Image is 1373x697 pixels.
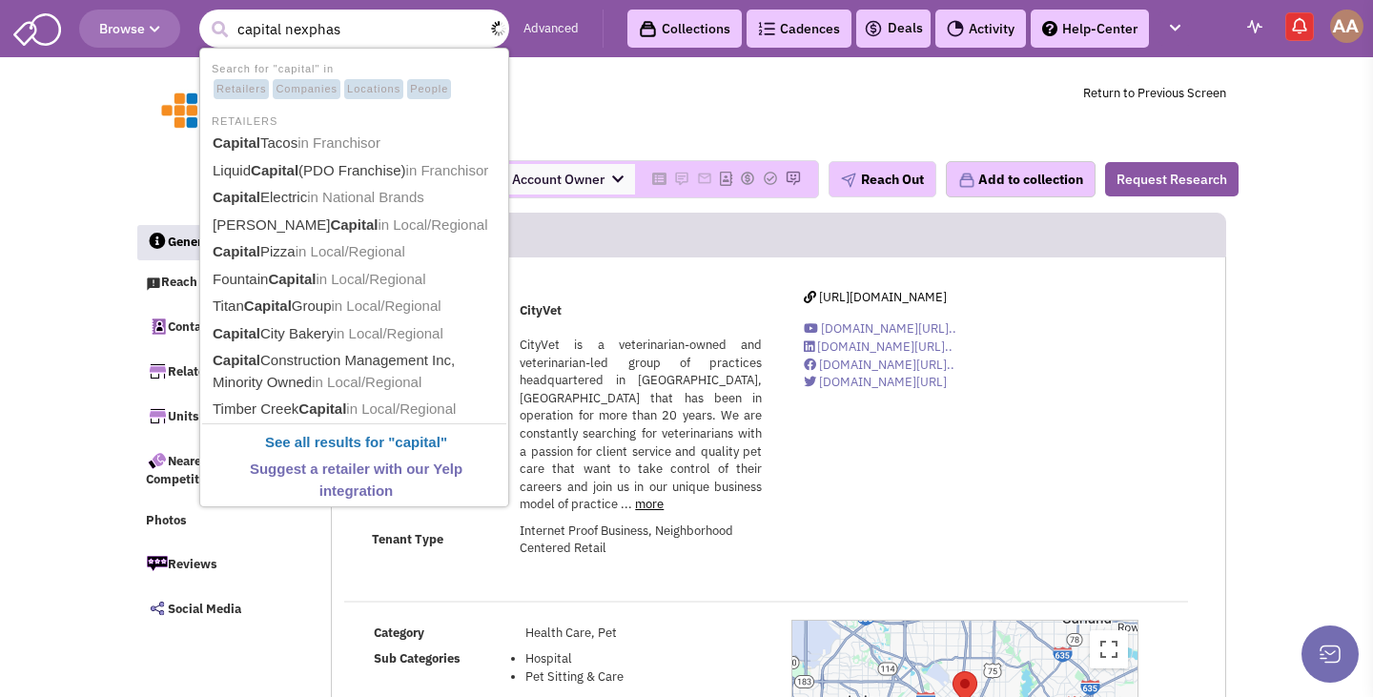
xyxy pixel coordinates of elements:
b: Capital [213,243,260,259]
a: Collections [627,10,742,48]
a: Reviews [136,543,291,584]
img: Please add to your accounts [697,171,712,186]
b: Capital [244,297,292,314]
a: CapitalPizzain Local/Regional [207,239,505,265]
a: [DOMAIN_NAME][URL].. [804,338,953,355]
span: in Franchisor [297,134,380,151]
span: in Local/Regional [296,243,405,259]
a: General Info [137,225,292,261]
b: Capital [213,189,260,205]
span: in Local/Regional [346,400,456,417]
b: Capital [251,162,298,178]
img: Please add to your accounts [740,171,755,186]
b: Capital [213,325,260,341]
a: Photos [136,503,291,540]
b: Suggest a retailer with our Yelp integration [250,461,462,499]
span: [DOMAIN_NAME][URL].. [817,338,953,355]
a: [DOMAIN_NAME][URL].. [804,357,954,373]
input: Search [199,10,509,48]
a: CapitalCity Bakeryin Local/Regional [207,321,505,347]
b: Tenant Type [372,531,443,547]
a: CapitalTacosin Franchisor [207,131,505,156]
a: Units [136,396,291,436]
span: in Local/Regional [378,216,487,233]
span: Retailers [214,79,269,100]
img: Please add to your accounts [674,171,689,186]
a: Social Media [136,588,291,628]
img: icon-collection-lavender.png [958,172,975,189]
a: Return to Previous Screen [1083,85,1226,101]
a: CapitalConstruction Management Inc, Minority Ownedin Local/Regional [207,348,505,395]
span: [URL][DOMAIN_NAME] [819,289,947,305]
a: Related Companies [136,351,291,391]
a: more [635,496,664,512]
b: Capital [268,271,316,287]
span: Companies [273,79,340,100]
a: CapitalElectricin National Brands [207,185,505,211]
a: Deals [864,17,923,40]
img: icon-collection-lavender-black.svg [639,20,657,38]
a: See all results for "capital" [207,430,505,456]
span: in Local/Regional [332,297,441,314]
b: Capital [330,216,378,233]
img: icon-deals.svg [864,17,883,40]
a: [DOMAIN_NAME][URL] [804,374,947,390]
b: CityVet [520,302,562,318]
b: Capital [213,352,260,368]
a: Cadences [747,10,851,48]
li: RETAILERS [202,110,506,130]
img: Abe Arteaga [1330,10,1363,43]
li: Hospital [525,650,762,668]
span: People [407,79,451,100]
li: Pet Sitting & Care [525,668,762,687]
a: Help-Center [1031,10,1149,48]
a: [DOMAIN_NAME][URL].. [804,320,956,337]
span: [DOMAIN_NAME][URL].. [821,320,956,337]
span: in Franchisor [406,162,489,178]
img: SmartAdmin [13,10,61,46]
span: in Local/Regional [334,325,443,341]
img: plane.png [841,173,856,188]
b: See all results for " " [265,434,447,450]
a: TitanCapitalGroupin Local/Regional [207,294,505,319]
span: in Local/Regional [312,374,421,390]
a: LiquidCapital(PDO Franchise)in Franchisor [207,158,505,184]
img: help.png [1042,21,1057,36]
a: Advanced [523,20,579,38]
b: Capital [213,134,260,151]
img: Activity.png [947,20,964,37]
span: in National Brands [307,189,424,205]
a: [PERSON_NAME]Capitalin Local/Regional [207,213,505,238]
span: Locations [344,79,403,100]
a: Activity [935,10,1026,48]
td: Health Care, Pet [522,620,767,646]
a: FountainCapitalin Local/Regional [207,267,505,293]
a: Suggest a retailer with our Yelp integration [207,457,505,503]
button: Browse [79,10,180,48]
button: Toggle fullscreen view [1090,630,1128,668]
span: Browse [99,20,160,37]
li: Search for "capital" in [202,57,506,101]
span: in Local/Regional [316,271,425,287]
a: [URL][DOMAIN_NAME] [804,289,947,305]
button: Add to collection [946,161,1096,197]
b: Sub Categories [374,650,461,666]
button: Request Research [1105,162,1239,196]
span: [DOMAIN_NAME][URL].. [819,357,954,373]
img: Please add to your accounts [763,171,778,186]
a: Nearest Competitors [136,441,291,499]
b: capital [395,434,441,450]
span: [DOMAIN_NAME][URL] [819,374,947,390]
a: Timber CreekCapitalin Local/Regional [207,397,505,422]
td: Internet Proof Business, Neighborhood Centered Retail [516,518,767,562]
img: Cadences_logo.png [758,22,775,35]
a: Reach Out Tips [136,265,291,301]
b: Category [374,625,424,641]
img: Please add to your accounts [786,171,801,186]
span: CityVet is a veterinarian-owned and veterinarian-led group of practices headquartered in [GEOGRAP... [520,337,762,512]
button: Reach Out [829,161,936,197]
span: Account Owner [501,164,635,195]
b: Capital [298,400,346,417]
a: Contacts [136,306,291,346]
